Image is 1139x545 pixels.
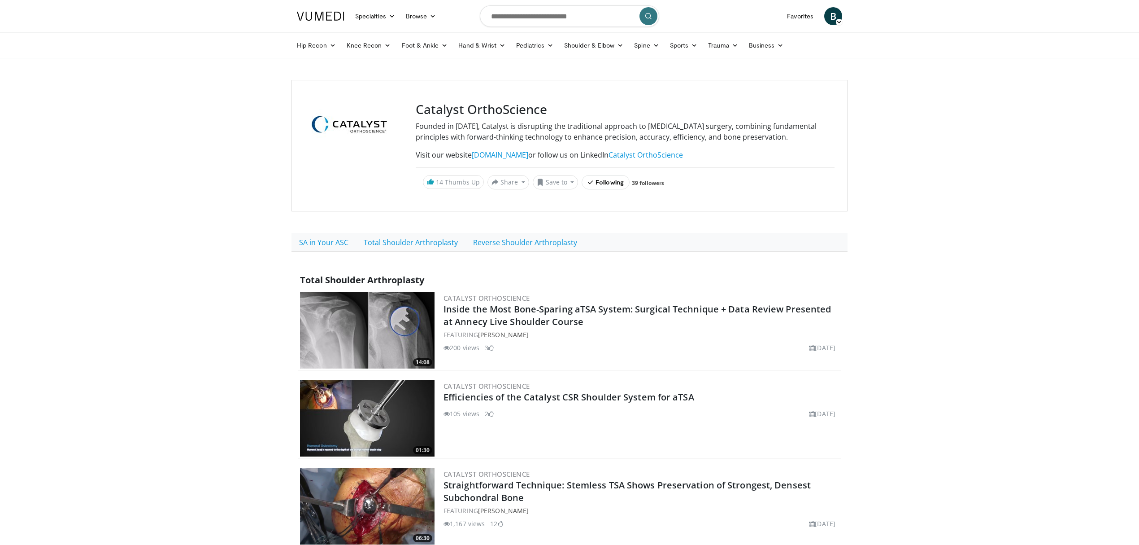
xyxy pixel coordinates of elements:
a: [PERSON_NAME] [478,330,529,339]
a: Trauma [703,36,743,54]
span: 01:30 [413,446,432,454]
div: FEATURING [443,330,839,339]
img: 9f15458b-d013-4cfd-976d-a83a3859932f.300x170_q85_crop-smart_upscale.jpg [300,292,435,369]
li: [DATE] [809,409,835,418]
a: Efficiencies of the Catalyst CSR Shoulder System for aTSA [443,391,694,403]
li: [DATE] [809,343,835,352]
li: 3 [485,343,494,352]
a: 14:08 [300,292,435,369]
a: Total Shoulder Arthroplasty [356,233,465,252]
button: Save to [533,175,578,189]
li: 200 views [443,343,479,352]
a: Hip Recon [291,36,341,54]
a: Inside the Most Bone-Sparing aTSA System: Surgical Technique + Data Review Presented at Annecy Li... [443,303,831,328]
a: Pediatrics [511,36,559,54]
span: 06:30 [413,534,432,542]
input: Search topics, interventions [480,5,659,27]
a: Knee Recon [341,36,396,54]
a: Catalyst OrthoScience [443,294,530,303]
li: 12 [490,519,503,528]
a: B [824,7,842,25]
span: 14:08 [413,358,432,366]
a: Catalyst OrthoScience [609,150,683,160]
img: fb133cba-ae71-4125-a373-0117bb5c96eb.300x170_q85_crop-smart_upscale.jpg [300,380,435,457]
p: Visit our website or follow us on LinkedIn [416,149,835,160]
li: 2 [485,409,494,418]
span: 14 [436,178,443,186]
img: 9da787ca-2dfb-43c1-a0a8-351c907486d2.png.300x170_q85_crop-smart_upscale.png [300,468,435,545]
a: SA in Your ASC [291,233,356,252]
a: 14 Thumbs Up [423,175,484,189]
a: Business [743,36,789,54]
a: Reverse Shoulder Arthroplasty [465,233,585,252]
a: Hand & Wrist [453,36,511,54]
a: [PERSON_NAME] [478,506,529,515]
a: Straightforward Technique: Stemless TSA Shows Preservation of Strongest, Densest Subchondral Bone [443,479,811,504]
button: Following [582,175,630,189]
a: [DOMAIN_NAME] [472,150,528,160]
li: 105 views [443,409,479,418]
a: Specialties [350,7,400,25]
a: 39 followers [632,179,664,187]
a: Spine [629,36,664,54]
a: Shoulder & Elbow [559,36,629,54]
a: Catalyst OrthoScience [443,382,530,391]
li: 1,167 views [443,519,485,528]
h3: Catalyst OrthoScience [416,102,835,117]
a: Browse [400,7,442,25]
li: [DATE] [809,519,835,528]
button: Share [487,175,529,189]
a: Sports [665,36,703,54]
img: VuMedi Logo [297,12,344,21]
span: Total Shoulder Arthroplasty [300,274,424,286]
p: Founded in [DATE], Catalyst is disrupting the traditional approach to [MEDICAL_DATA] surgery, com... [416,121,835,142]
a: Foot & Ankle [396,36,453,54]
div: FEATURING [443,506,839,515]
a: Catalyst OrthoScience [443,470,530,479]
a: 06:30 [300,468,435,545]
a: 01:30 [300,380,435,457]
a: Favorites [782,7,819,25]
